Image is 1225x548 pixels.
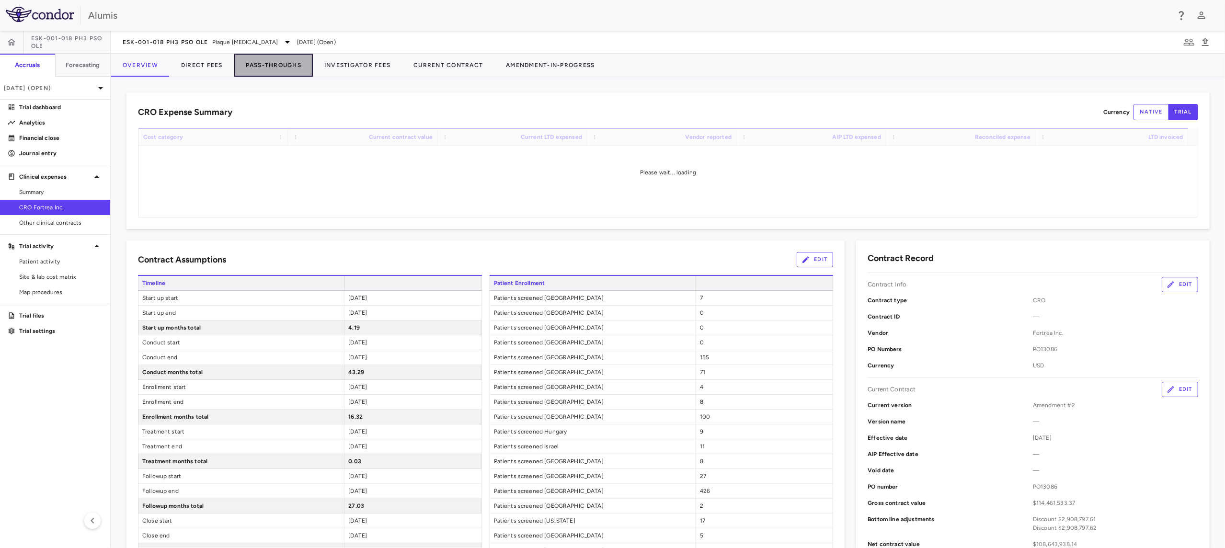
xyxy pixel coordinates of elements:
p: Currency [868,361,1033,370]
p: PO number [868,482,1033,491]
span: 0 [700,324,704,331]
span: $114,461,533.37 [1033,499,1198,507]
div: Discount $2,908,797.61 [1033,515,1198,524]
button: Edit [1162,277,1198,292]
span: Start up start [138,291,344,305]
span: Patients screened [GEOGRAPHIC_DATA] [490,454,696,468]
span: 11 [700,443,705,450]
span: 16.32 [348,413,363,420]
span: Enrollment months total [138,410,344,424]
span: Enrollment end [138,395,344,409]
span: 0 [700,339,704,346]
p: Contract ID [868,312,1033,321]
p: Effective date [868,434,1033,442]
h6: Forecasting [66,61,100,69]
span: 43.29 [348,369,364,376]
span: [DATE] [348,354,367,361]
span: Patients screened [GEOGRAPHIC_DATA] [490,291,696,305]
button: Amendment-In-Progress [494,54,606,77]
button: Direct Fees [170,54,234,77]
span: 8 [700,458,703,465]
span: Patients screened [GEOGRAPHIC_DATA] [490,469,696,483]
p: Analytics [19,118,103,127]
span: Fortrea Inc. [1033,329,1198,337]
h6: Contract Assumptions [138,253,226,266]
span: Other clinical contracts [19,218,103,227]
span: 0.03 [348,458,361,465]
button: Pass-Throughs [234,54,313,77]
span: 0 [700,309,704,316]
button: Edit [1162,382,1198,397]
span: Treatment end [138,439,344,454]
p: Trial activity [19,242,91,251]
p: PO Numbers [868,345,1033,354]
p: Trial dashboard [19,103,103,112]
span: 4 [700,384,703,390]
button: Edit [797,252,833,267]
button: Overview [111,54,170,77]
span: ESK-001-018 Ph3 PsO OLE [31,34,110,50]
span: Patients screened Israel [490,439,696,454]
div: Alumis [88,8,1169,23]
span: Start up months total [138,320,344,335]
span: Conduct start [138,335,344,350]
span: Map procedures [19,288,103,297]
span: Conduct months total [138,365,344,379]
span: Patients screened [GEOGRAPHIC_DATA] [490,320,696,335]
span: [DATE] (Open) [297,38,336,46]
span: [DATE] [348,488,367,494]
span: 71 [700,369,705,376]
button: Current Contract [402,54,494,77]
h6: Accruals [15,61,40,69]
span: 9 [700,428,703,435]
span: CRO [1033,296,1198,305]
span: Patients screened [GEOGRAPHIC_DATA] [490,350,696,365]
span: Site & lab cost matrix [19,273,103,281]
span: 27 [700,473,706,479]
span: Patients screened [GEOGRAPHIC_DATA] [490,395,696,409]
span: [DATE] [348,399,367,405]
span: Patients screened [GEOGRAPHIC_DATA] [490,410,696,424]
span: Patient Enrollment [490,276,696,290]
p: Vendor [868,329,1033,337]
h6: Contract Record [868,252,934,265]
span: — [1033,417,1198,426]
span: Timeline [138,276,344,290]
span: Patients screened [US_STATE] [490,514,696,528]
span: Patients screened [GEOGRAPHIC_DATA] [490,365,696,379]
span: Patients screened Hungary [490,424,696,439]
p: Journal entry [19,149,103,158]
p: Current version [868,401,1033,410]
p: Trial settings [19,327,103,335]
span: [DATE] [348,532,367,539]
span: [DATE] [348,428,367,435]
p: Currency [1103,108,1130,116]
span: Patient activity [19,257,103,266]
span: 155 [700,354,709,361]
span: Patients screened [GEOGRAPHIC_DATA] [490,306,696,320]
span: Treatment months total [138,454,344,468]
p: AIP Effective date [868,450,1033,458]
span: 426 [700,488,710,494]
span: Close start [138,514,344,528]
span: Followup start [138,469,344,483]
p: Contract type [868,296,1033,305]
span: — [1033,466,1198,475]
span: [DATE] [348,517,367,524]
h6: CRO Expense Summary [138,106,232,119]
span: Summary [19,188,103,196]
span: 2 [700,502,703,509]
span: 8 [700,399,703,405]
span: [DATE] [348,309,367,316]
span: Close end [138,528,344,543]
button: Investigator Fees [313,54,402,77]
p: [DATE] (Open) [4,84,95,92]
p: Contract Info [868,280,906,289]
span: 4.19 [348,324,360,331]
p: Gross contract value [868,499,1033,507]
p: Bottom line adjustments [868,515,1033,532]
span: CRO Fortrea Inc. [19,203,103,212]
span: [DATE] [348,473,367,479]
p: Void date [868,466,1033,475]
button: trial [1168,104,1198,120]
